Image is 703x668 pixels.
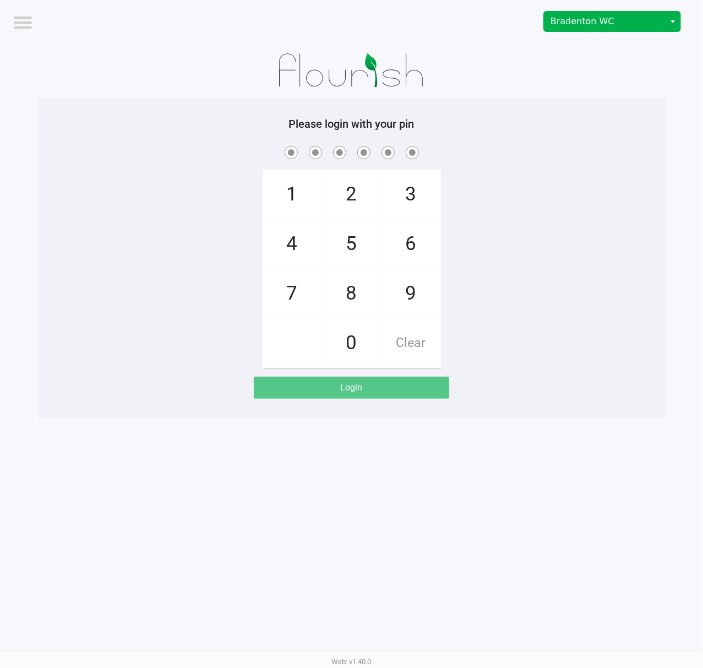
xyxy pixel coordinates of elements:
span: 0 [323,319,381,367]
span: 8 [323,269,381,318]
span: 9 [382,269,440,318]
span: Clear [382,319,440,367]
span: 6 [382,220,440,268]
span: 3 [382,170,440,219]
span: Web: v1.40.0 [332,658,372,666]
span: 1 [263,170,321,219]
button: Select [664,12,680,31]
span: 7 [263,269,321,318]
span: 5 [323,220,381,268]
span: Bradenton WC [551,15,658,28]
h5: Please login with your pin [46,117,657,131]
span: 4 [263,220,321,268]
span: 2 [323,170,381,219]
